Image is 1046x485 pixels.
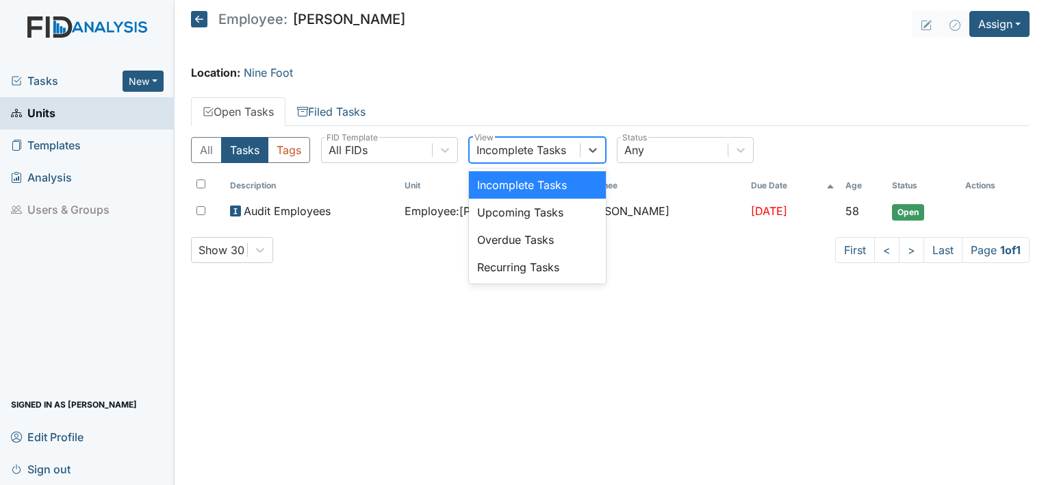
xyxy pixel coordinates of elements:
[329,142,368,158] div: All FIDs
[835,237,875,263] a: First
[244,66,293,79] a: Nine Foot
[405,203,549,219] span: Employee : [PERSON_NAME]
[469,253,606,281] div: Recurring Tasks
[840,174,886,197] th: Toggle SortBy
[191,137,1030,263] div: Open Tasks
[751,204,787,218] span: [DATE]
[268,137,310,163] button: Tags
[745,174,840,197] th: Toggle SortBy
[191,66,240,79] strong: Location:
[892,204,924,221] span: Open
[123,71,164,92] button: New
[11,135,81,156] span: Templates
[399,174,574,197] th: Toggle SortBy
[899,237,924,263] a: >
[624,142,644,158] div: Any
[225,174,399,197] th: Toggle SortBy
[191,11,405,27] h5: [PERSON_NAME]
[1000,243,1021,257] strong: 1 of 1
[199,242,244,258] div: Show 30
[221,137,268,163] button: Tasks
[923,237,962,263] a: Last
[574,197,745,226] td: [PERSON_NAME]
[11,426,84,447] span: Edit Profile
[835,237,1030,263] nav: task-pagination
[574,174,745,197] th: Assignee
[11,73,123,89] a: Tasks
[218,12,288,26] span: Employee:
[886,174,960,197] th: Toggle SortBy
[476,142,566,158] div: Incomplete Tasks
[191,97,285,126] a: Open Tasks
[244,203,331,219] span: Audit Employees
[11,103,55,124] span: Units
[191,137,310,163] div: Type filter
[191,137,222,163] button: All
[469,171,606,199] div: Incomplete Tasks
[11,167,72,188] span: Analysis
[469,226,606,253] div: Overdue Tasks
[469,199,606,226] div: Upcoming Tasks
[196,179,205,188] input: Toggle All Rows Selected
[874,237,900,263] a: <
[960,174,1028,197] th: Actions
[11,458,71,480] span: Sign out
[969,11,1030,37] button: Assign
[845,204,859,218] span: 58
[962,237,1030,263] span: Page
[285,97,377,126] a: Filed Tasks
[11,394,137,415] span: Signed in as [PERSON_NAME]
